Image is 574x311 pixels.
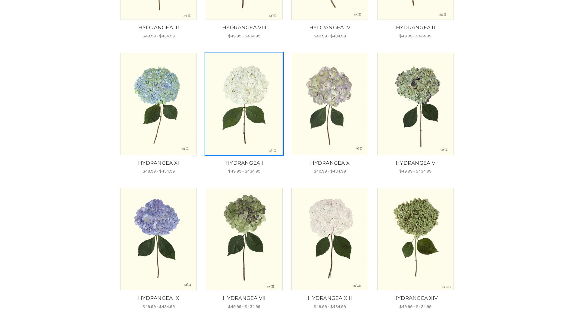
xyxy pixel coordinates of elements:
[143,304,175,309] span: $49.99 - $434.99
[143,169,175,174] span: $49.99 - $434.99
[399,33,431,39] span: $49.99 - $434.99
[377,53,454,155] img: Unframed
[290,159,369,167] a: HYDRANGEA X, Price range from $49.99 to $434.99
[143,33,175,39] span: $49.99 - $434.99
[314,33,346,39] span: $49.99 - $434.99
[291,53,369,155] img: Unframed
[120,188,197,290] a: HYDRANGEA IX, Price range from $49.99 to $434.99
[376,294,455,302] a: HYDRANGEA XIV, Price range from $49.99 to $434.99
[376,159,455,167] a: HYDRANGEA V, Price range from $49.99 to $434.99
[205,24,284,32] a: HYDRANGEA VIII, Price range from $49.99 to $434.99
[120,53,197,155] a: HYDRANGEA XI, Price range from $49.99 to $434.99
[314,304,346,309] span: $49.99 - $434.99
[205,188,283,290] img: Unframed
[119,159,198,167] a: HYDRANGEA XI, Price range from $49.99 to $434.99
[376,24,455,32] a: HYDRANGEA II, Price range from $49.99 to $434.99
[377,188,454,290] img: Unframed
[290,294,369,302] a: HYDRANGEA XIII, Price range from $49.99 to $434.99
[205,53,283,155] img: Unframed
[119,294,198,302] a: HYDRANGEA IX, Price range from $49.99 to $434.99
[119,24,198,32] a: HYDRANGEA III, Price range from $49.99 to $434.99
[228,33,260,39] span: $49.99 - $434.99
[228,169,260,174] span: $49.99 - $434.99
[399,304,431,309] span: $49.99 - $434.99
[290,24,369,32] a: HYDRANGEA IV, Price range from $49.99 to $434.99
[205,159,284,167] a: HYDRANGEA I, Price range from $49.99 to $434.99
[314,169,346,174] span: $49.99 - $434.99
[205,53,283,155] a: HYDRANGEA I, Price range from $49.99 to $434.99
[377,53,454,155] a: HYDRANGEA V, Price range from $49.99 to $434.99
[291,188,369,290] img: Unframed
[399,169,431,174] span: $49.99 - $434.99
[120,188,197,290] img: Unframed
[205,188,283,290] a: HYDRANGEA VII, Price range from $49.99 to $434.99
[205,294,284,302] a: HYDRANGEA VII, Price range from $49.99 to $434.99
[291,188,369,290] a: HYDRANGEA XIII, Price range from $49.99 to $434.99
[120,53,197,155] img: Unframed
[377,188,454,290] a: HYDRANGEA XIV, Price range from $49.99 to $434.99
[291,53,369,155] a: HYDRANGEA X, Price range from $49.99 to $434.99
[228,304,260,309] span: $49.99 - $434.99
